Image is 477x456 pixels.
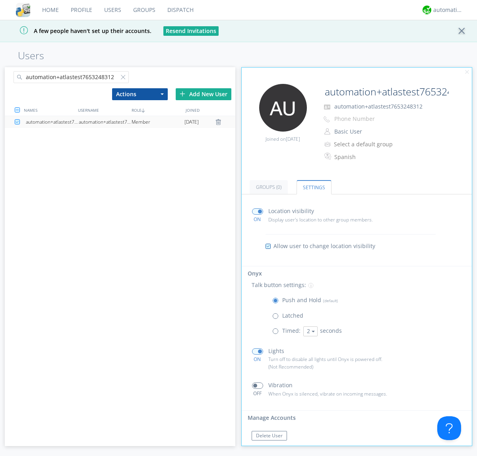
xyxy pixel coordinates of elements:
[266,136,300,142] span: Joined on
[268,390,400,398] p: When Onyx is silenced, vibrate on incoming messages.
[321,298,338,303] span: (default)
[303,326,318,336] button: 2
[252,431,287,440] button: Delete User
[268,216,400,223] p: Display user's location to other group members.
[268,381,293,390] p: Vibration
[252,281,306,289] p: Talk button settings:
[112,88,168,100] button: Actions
[248,390,266,397] div: OFF
[433,6,463,14] div: automation+atlas
[437,416,461,440] iframe: Toggle Customer Support
[322,84,450,100] input: Name
[250,180,288,194] a: Groups (0)
[324,128,330,135] img: person-outline.svg
[423,6,431,14] img: d2d01cd9b4174d08988066c6d424eccd
[282,311,303,320] p: Latched
[176,88,231,100] div: Add New User
[184,104,237,116] div: JOINED
[248,216,266,223] div: ON
[268,347,284,355] p: Lights
[282,296,338,305] p: Push and Hold
[248,356,266,363] div: ON
[5,116,235,128] a: automation+atlastest7653248312automation+atlastest7653248312Member[DATE]
[273,242,375,250] span: Allow user to change location visibility
[464,70,470,75] img: cancel.svg
[324,151,332,161] img: In groups with Translation enabled, this user's messages will be automatically translated to and ...
[324,116,330,122] img: phone-outline.svg
[132,116,184,128] div: Member
[282,326,301,335] p: Timed:
[26,116,79,128] div: automation+atlastest7653248312
[334,103,423,110] span: automation+atlastest7653248312
[163,26,219,36] button: Resend Invitations
[180,91,185,97] img: plus.svg
[286,136,300,142] span: [DATE]
[79,116,132,128] div: automation+atlastest7653248312
[14,71,129,83] input: Search users
[16,3,30,17] img: cddb5a64eb264b2086981ab96f4c1ba7
[76,104,130,116] div: USERNAME
[334,140,400,148] div: Select a default group
[268,363,400,371] p: (Not Recommended)
[184,116,199,128] span: [DATE]
[268,355,400,363] p: Turn off to disable all lights until Onyx is powered off.
[268,207,314,215] p: Location visibility
[22,104,76,116] div: NAMES
[332,126,411,137] button: Basic User
[6,27,151,35] span: A few people haven't set up their accounts.
[259,84,307,132] img: 373638.png
[297,180,332,194] a: Settings
[334,153,401,161] div: Spanish
[320,327,342,334] span: seconds
[130,104,183,116] div: ROLE
[324,139,332,149] img: icon-alert-users-thin-outline.svg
